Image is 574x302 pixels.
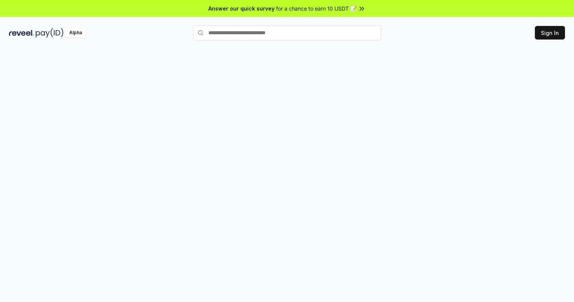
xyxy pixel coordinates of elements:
span: for a chance to earn 10 USDT 📝 [276,5,357,12]
div: Alpha [65,28,86,38]
img: pay_id [36,28,64,38]
button: Sign In [535,26,565,39]
img: reveel_dark [9,28,34,38]
span: Answer our quick survey [208,5,275,12]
